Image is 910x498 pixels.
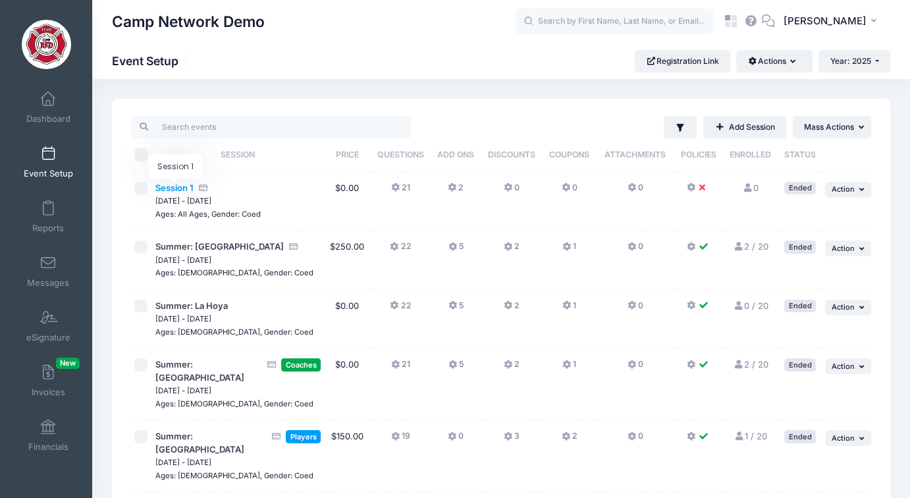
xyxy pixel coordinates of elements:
[448,240,464,260] button: 5
[17,358,80,404] a: InvoicesNew
[804,122,854,132] span: Mass Actions
[28,441,68,453] span: Financials
[604,150,666,159] span: Attachments
[198,184,208,192] i: Accepting Credit Card Payments
[32,387,65,398] span: Invoices
[155,399,313,408] small: Ages: [DEMOGRAPHIC_DATA], Gender: Coed
[155,196,211,206] small: [DATE] - [DATE]
[703,116,786,138] a: Add Session
[155,256,211,265] small: [DATE] - [DATE]
[784,300,816,312] div: Ended
[793,116,871,138] button: Mass Actions
[155,327,313,337] small: Ages: [DEMOGRAPHIC_DATA], Gender: Coed
[723,138,778,172] th: Enrolled
[628,358,643,377] button: 0
[504,300,520,319] button: 2
[324,231,370,290] td: $250.00
[155,458,211,467] small: [DATE] - [DATE]
[155,386,211,395] small: [DATE] - [DATE]
[324,348,370,420] td: $0.00
[784,182,816,194] div: Ended
[390,300,411,319] button: 22
[391,358,410,377] button: 21
[516,9,713,35] input: Search by First Name, Last Name, or Email...
[27,277,69,289] span: Messages
[155,268,313,277] small: Ages: [DEMOGRAPHIC_DATA], Gender: Coed
[286,430,321,443] span: Players
[628,300,643,319] button: 0
[17,248,80,294] a: Messages
[832,244,855,253] span: Action
[784,240,816,253] div: Ended
[288,242,298,251] i: Accepting Credit Card Payments
[504,240,520,260] button: 2
[448,358,464,377] button: 5
[734,431,767,441] a: 1 / 20
[155,471,313,480] small: Ages: [DEMOGRAPHIC_DATA], Gender: Coed
[437,150,474,159] span: Add Ons
[481,138,543,172] th: Discounts
[17,303,80,349] a: eSignature
[17,84,80,130] a: Dashboard
[628,182,643,201] button: 0
[562,430,577,449] button: 2
[17,412,80,458] a: Financials
[391,182,410,201] button: 21
[778,138,822,172] th: Status
[155,314,211,323] small: [DATE] - [DATE]
[22,20,71,69] img: Camp Network Demo
[32,223,64,234] span: Reports
[736,50,812,72] button: Actions
[281,358,321,371] span: Coaches
[832,302,855,312] span: Action
[155,209,261,219] small: Ages: All Ages, Gender: Coed
[324,172,370,231] td: $0.00
[271,432,281,441] i: Accepting Credit Card Payments
[488,150,535,159] span: Discounts
[152,138,325,172] th: Session
[391,430,410,449] button: 19
[155,182,194,193] span: Session 1
[562,300,576,319] button: 1
[784,430,816,443] div: Ended
[628,240,643,260] button: 0
[825,182,871,198] button: Action
[112,54,190,68] h1: Event Setup
[543,138,597,172] th: Coupons
[733,359,768,370] a: 2 / 20
[832,433,855,443] span: Action
[56,358,80,369] span: New
[324,290,370,349] td: $0.00
[784,358,816,371] div: Ended
[370,138,431,172] th: Questions
[784,14,867,28] span: [PERSON_NAME]
[775,7,890,37] button: [PERSON_NAME]
[26,113,70,124] span: Dashboard
[562,182,577,201] button: 0
[830,56,871,66] span: Year: 2025
[628,430,643,449] button: 0
[825,430,871,446] button: Action
[562,358,576,377] button: 1
[448,182,464,201] button: 2
[825,300,871,316] button: Action
[112,7,265,37] h1: Camp Network Demo
[155,359,244,383] span: Summer: [GEOGRAPHIC_DATA]
[324,138,370,172] th: Price
[635,50,730,72] a: Registration Link
[733,300,768,311] a: 0 / 20
[448,300,464,319] button: 5
[431,138,481,172] th: Add Ons
[743,182,759,193] a: 0
[549,150,589,159] span: Coupons
[597,138,674,172] th: Attachments
[818,50,890,72] button: Year: 2025
[17,194,80,240] a: Reports
[448,430,464,449] button: 0
[131,116,411,138] input: Search events
[832,184,855,194] span: Action
[733,241,768,252] a: 2 / 20
[825,240,871,256] button: Action
[562,240,576,260] button: 1
[832,362,855,371] span: Action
